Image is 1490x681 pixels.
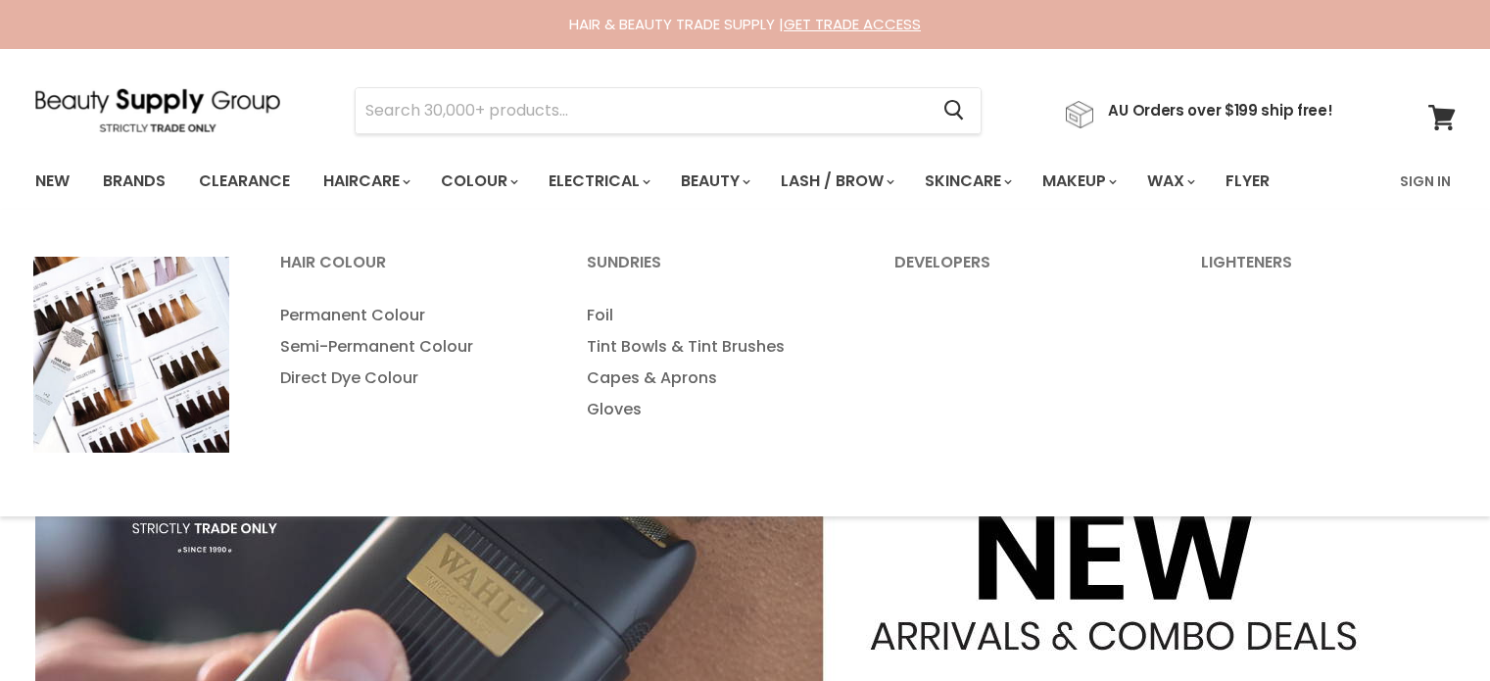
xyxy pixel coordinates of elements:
[929,88,981,133] button: Search
[11,15,1480,34] div: HAIR & BEAUTY TRADE SUPPLY |
[562,300,866,425] ul: Main menu
[666,161,762,202] a: Beauty
[784,14,921,34] a: GET TRADE ACCESS
[21,161,84,202] a: New
[870,247,1174,296] a: Developers
[1177,247,1480,296] a: Lighteners
[562,300,866,331] a: Foil
[534,161,662,202] a: Electrical
[256,247,559,296] a: Hair Colour
[562,331,866,363] a: Tint Bowls & Tint Brushes
[1211,161,1284,202] a: Flyer
[21,153,1336,210] ul: Main menu
[910,161,1024,202] a: Skincare
[1392,589,1470,661] iframe: Gorgias live chat messenger
[355,87,982,134] form: Product
[1028,161,1129,202] a: Makeup
[256,300,559,394] ul: Main menu
[426,161,530,202] a: Colour
[88,161,180,202] a: Brands
[256,300,559,331] a: Permanent Colour
[309,161,422,202] a: Haircare
[562,363,866,394] a: Capes & Aprons
[766,161,906,202] a: Lash / Brow
[256,331,559,363] a: Semi-Permanent Colour
[1132,161,1207,202] a: Wax
[356,88,929,133] input: Search
[1388,161,1463,202] a: Sign In
[562,394,866,425] a: Gloves
[256,363,559,394] a: Direct Dye Colour
[562,247,866,296] a: Sundries
[11,153,1480,210] nav: Main
[184,161,305,202] a: Clearance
